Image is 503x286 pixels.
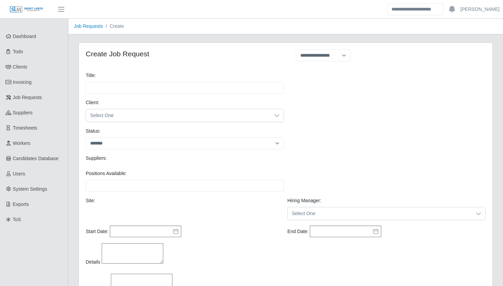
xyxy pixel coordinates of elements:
label: End Date: [287,228,308,235]
span: Candidates Database [13,156,59,161]
span: Timesheets [13,125,37,131]
label: Status: [86,128,101,135]
input: Search [387,3,443,15]
span: Invoicing [13,79,32,85]
label: Hiring Manager: [287,197,321,204]
label: Start Date: [86,228,108,235]
span: Exports [13,202,29,207]
a: [PERSON_NAME] [460,6,500,13]
span: Select One [288,207,472,220]
span: Users [13,171,26,176]
span: Clients [13,64,28,70]
label: Client: [86,99,99,106]
span: Job Requests [13,95,42,100]
label: Site: [86,197,95,204]
span: Select One [86,109,270,122]
span: Workers [13,140,31,146]
span: System Settings [13,186,47,192]
li: Create [103,23,124,30]
label: Title: [86,72,96,79]
span: ToS [13,217,21,222]
label: Suppliers: [86,155,107,162]
a: Job Requests [74,23,103,29]
label: Positions Available: [86,170,127,177]
span: Todo [13,49,23,54]
h4: Create Job Request [86,50,281,58]
label: Details [86,259,100,266]
img: SLM Logo [10,6,44,13]
span: Dashboard [13,34,36,39]
span: Suppliers [13,110,33,115]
